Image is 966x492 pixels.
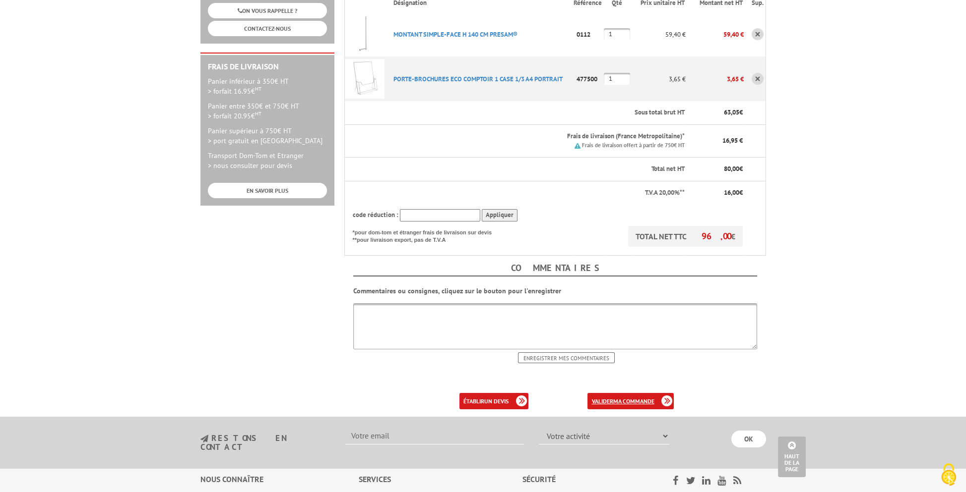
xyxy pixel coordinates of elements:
[574,70,604,88] p: 477500
[931,458,966,492] button: Cookies (fenêtre modale)
[208,183,327,198] a: EN SAVOIR PLUS
[208,101,327,121] p: Panier entre 350€ et 750€ HT
[208,76,327,96] p: Panier inférieur à 350€ HT
[574,26,604,43] p: 0112
[208,21,327,36] a: CONTACTEZ-NOUS
[208,87,261,96] span: > forfait 16.95€
[778,437,806,477] a: Haut de la page
[522,474,647,485] div: Sécurité
[613,397,654,405] b: ma commande
[353,226,502,244] p: *pour dom-tom et étranger frais de livraison sur devis **pour livraison export, pas de T.V.A
[208,3,327,18] a: ON VOUS RAPPELLE ?
[936,462,961,487] img: Cookies (fenêtre modale)
[200,434,331,451] h3: restons en contact
[200,435,208,443] img: newsletter.jpg
[353,286,561,295] b: Commentaires ou consignes, cliquez sur le bouton pour l'enregistrer
[724,188,739,197] span: 16,00
[353,164,685,174] p: Total net HT
[393,30,517,39] a: MONTANT SIMPLE-FACE H 140 CM PRESAM®
[702,230,731,242] span: 96,00
[393,132,685,141] p: Frais de livraison (France Metropolitaine)*
[731,431,766,447] input: OK
[353,261,757,276] h4: Commentaires
[208,151,327,170] p: Transport Dom-Tom et Etranger
[686,70,744,88] p: 3,65 €
[208,126,327,146] p: Panier supérieur à 750€ HT
[587,393,674,409] a: validerma commande
[345,14,385,54] img: MONTANT SIMPLE-FACE H 140 CM PRESAM®
[631,26,686,43] p: 59,40 €
[255,110,261,117] sup: HT
[694,108,743,117] p: €
[459,393,528,409] a: établirun devis
[255,85,261,92] sup: HT
[582,142,685,149] small: Frais de livraison offert à partir de 750€ HT
[575,143,580,149] img: picto.png
[724,164,739,173] span: 80,00
[724,108,739,116] span: 63,05
[345,59,385,99] img: PORTE-BROCHURES ECO COMPTOIR 1 CASE 1/3 A4 PORTRAIT
[722,136,743,145] span: 16,95 €
[694,188,743,198] p: €
[518,352,615,363] input: Enregistrer mes commentaires
[694,164,743,174] p: €
[359,474,523,485] div: Services
[353,211,398,219] span: code réduction :
[393,75,563,83] a: PORTE-BROCHURES ECO COMPTOIR 1 CASE 1/3 A4 PORTRAIT
[631,70,686,88] p: 3,65 €
[628,226,743,247] p: TOTAL NET TTC €
[208,111,261,120] span: > forfait 20.95€
[208,62,327,71] h2: Frais de Livraison
[208,161,292,170] span: > nous consulter pour devis
[386,101,686,124] th: Sous total brut HT
[200,474,359,485] div: Nous connaître
[484,397,509,405] b: un devis
[686,26,744,43] p: 59,40 €
[482,209,517,221] input: Appliquer
[353,188,685,198] p: T.V.A 20,00%**
[345,428,524,444] input: Votre email
[208,136,322,145] span: > port gratuit en [GEOGRAPHIC_DATA]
